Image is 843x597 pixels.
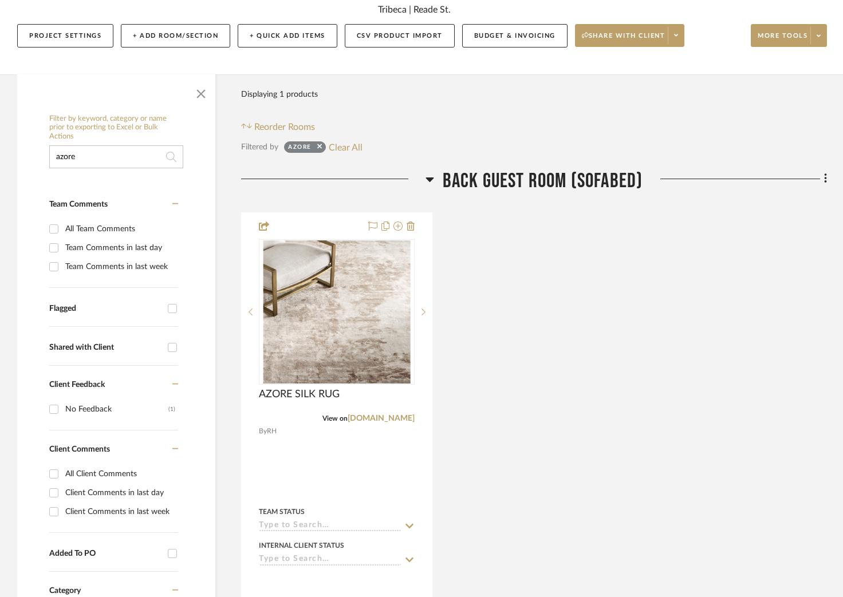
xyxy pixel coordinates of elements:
div: No Feedback [65,400,168,418]
span: Reorder Rooms [254,120,315,134]
span: Client Comments [49,445,110,453]
button: Close [190,80,212,103]
input: Type to Search… [259,521,401,532]
div: Client Comments in last week [65,503,175,521]
div: All Client Comments [65,465,175,483]
div: Internal Client Status [259,540,344,551]
button: Reorder Rooms [241,120,315,134]
h6: Filter by keyword, category or name prior to exporting to Excel or Bulk Actions [49,114,183,141]
div: 0 [259,240,414,384]
span: More tools [758,31,807,49]
input: Search within 1 results [49,145,183,168]
a: [DOMAIN_NAME] [348,414,415,422]
button: Clear All [329,140,363,155]
div: Displaying 1 products [241,83,318,106]
div: Client Comments in last day [65,484,175,502]
button: + Add Room/Section [121,24,230,48]
button: CSV Product Import [345,24,455,48]
span: Share with client [582,31,665,49]
button: More tools [751,24,827,47]
input: Type to Search… [259,555,401,566]
img: AZORE SILK RUG [263,240,411,383]
span: Back Guest Room (Sofabed) [443,169,643,193]
div: Team Comments in last day [65,239,175,257]
div: Flagged [49,304,162,314]
div: Shared with Client [49,343,162,353]
button: + Quick Add Items [238,24,337,48]
span: View on [322,415,348,422]
div: Team Status [259,507,305,517]
span: By [259,426,267,437]
span: Team Comments [49,200,108,208]
button: Project Settings [17,24,113,48]
div: All Team Comments [65,220,175,238]
div: Team Comments in last week [65,258,175,276]
button: Budget & Invoicing [462,24,568,48]
div: (1) [168,400,175,418]
div: Tribeca | Reade St. [378,3,451,17]
div: Added To PO [49,549,162,559]
div: azore [288,143,312,155]
button: Share with client [575,24,685,47]
div: Filtered by [241,141,278,153]
span: AZORE SILK RUG [259,388,340,401]
span: Client Feedback [49,381,105,389]
span: Category [49,586,81,596]
span: RH [267,426,277,437]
